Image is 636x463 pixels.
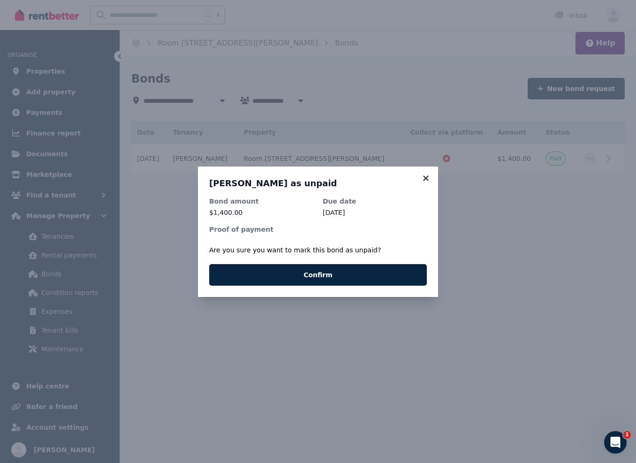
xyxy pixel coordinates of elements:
[323,197,427,206] dt: Due date
[209,264,427,286] button: Confirm
[209,178,427,189] h3: [PERSON_NAME] as unpaid
[323,208,427,217] dd: [DATE]
[209,245,427,255] div: Are you sure you want to mark this bond as unpaid?
[209,197,313,206] dt: Bond amount
[209,208,313,217] p: $1,400.00
[209,225,427,234] dt: Proof of payment
[623,431,631,439] span: 1
[604,431,627,454] iframe: Intercom live chat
